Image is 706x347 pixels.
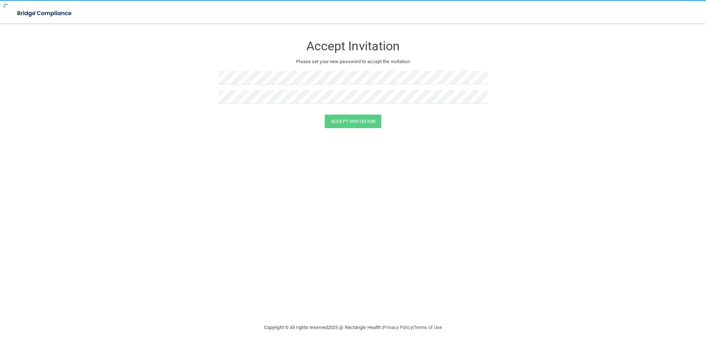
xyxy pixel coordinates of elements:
button: Accept Invitation [325,115,381,128]
img: bridge_compliance_login_screen.278c3ca4.svg [11,6,79,21]
div: Copyright © All rights reserved 2025 @ Rectangle Health | | [219,316,487,339]
a: Terms of Use [414,325,442,330]
h3: Accept Invitation [219,39,487,53]
p: Please set your new password to accept the invitation [224,57,482,66]
a: Privacy Policy [383,325,412,330]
